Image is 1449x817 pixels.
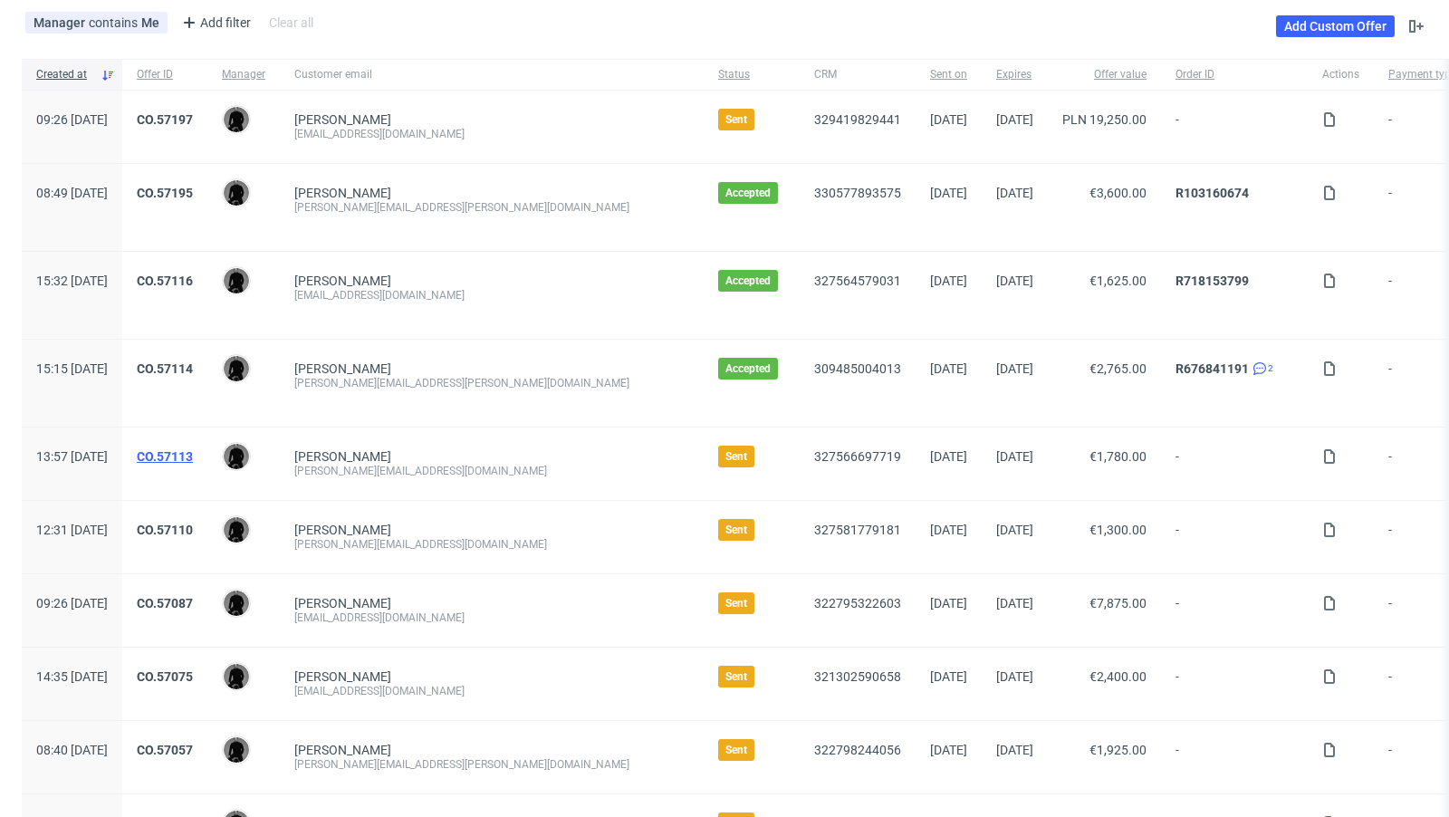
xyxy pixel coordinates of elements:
span: [DATE] [930,743,967,757]
a: [PERSON_NAME] [294,361,391,376]
img: Dawid Urbanowicz [224,737,249,763]
span: Sent [725,449,747,464]
div: [PERSON_NAME][EMAIL_ADDRESS][PERSON_NAME][DOMAIN_NAME] [294,757,689,772]
span: Accepted [725,361,771,376]
span: Status [718,67,785,82]
div: Add filter [175,8,254,37]
span: Customer email [294,67,689,82]
a: [PERSON_NAME] [294,186,391,200]
a: CO.57116 [137,274,193,288]
span: Sent [725,743,747,757]
span: €1,300.00 [1089,523,1147,537]
span: - [1176,669,1293,698]
span: Expires [996,67,1033,82]
span: €7,875.00 [1089,596,1147,610]
a: CO.57057 [137,743,193,757]
span: 15:15 [DATE] [36,361,108,376]
a: [PERSON_NAME] [294,743,391,757]
a: CO.57114 [137,361,193,376]
img: Dawid Urbanowicz [224,664,249,689]
span: €2,400.00 [1089,669,1147,684]
a: R103160674 [1176,186,1249,200]
span: [DATE] [996,112,1033,127]
span: [DATE] [996,523,1033,537]
a: CO.57110 [137,523,193,537]
div: [PERSON_NAME][EMAIL_ADDRESS][PERSON_NAME][DOMAIN_NAME] [294,376,689,390]
div: [EMAIL_ADDRESS][DOMAIN_NAME] [294,127,689,141]
a: 2 [1249,361,1273,376]
a: 321302590658 [814,669,901,684]
a: R718153799 [1176,274,1249,288]
span: Sent [725,596,747,610]
span: [DATE] [930,361,967,376]
span: Actions [1322,67,1359,82]
span: CRM [814,67,901,82]
a: 322795322603 [814,596,901,610]
a: 327564579031 [814,274,901,288]
img: Dawid Urbanowicz [224,107,249,132]
span: 08:40 [DATE] [36,743,108,757]
span: 13:57 [DATE] [36,449,108,464]
span: Accepted [725,186,771,200]
span: 15:32 [DATE] [36,274,108,288]
a: CO.57087 [137,596,193,610]
span: [DATE] [996,449,1033,464]
span: Manager [34,15,89,30]
div: [PERSON_NAME][EMAIL_ADDRESS][DOMAIN_NAME] [294,464,689,478]
a: R676841191 [1176,361,1249,376]
span: contains [89,15,141,30]
a: Add Custom Offer [1276,15,1395,37]
span: [DATE] [996,596,1033,610]
span: Manager [222,67,265,82]
span: €1,780.00 [1089,449,1147,464]
img: Dawid Urbanowicz [224,268,249,293]
span: Offer ID [137,67,193,82]
a: 322798244056 [814,743,901,757]
img: Dawid Urbanowicz [224,444,249,469]
span: [DATE] [996,186,1033,200]
span: Offer value [1062,67,1147,82]
span: [DATE] [996,669,1033,684]
span: Created at [36,67,93,82]
span: 09:26 [DATE] [36,112,108,127]
span: 09:26 [DATE] [36,596,108,610]
div: [PERSON_NAME][EMAIL_ADDRESS][PERSON_NAME][DOMAIN_NAME] [294,200,689,215]
img: Dawid Urbanowicz [224,356,249,381]
div: Clear all [265,10,317,35]
span: [DATE] [930,523,967,537]
a: 329419829441 [814,112,901,127]
img: Dawid Urbanowicz [224,180,249,206]
img: Dawid Urbanowicz [224,591,249,616]
span: 12:31 [DATE] [36,523,108,537]
div: [EMAIL_ADDRESS][DOMAIN_NAME] [294,684,689,698]
span: 08:49 [DATE] [36,186,108,200]
img: Dawid Urbanowicz [224,517,249,543]
a: [PERSON_NAME] [294,523,391,537]
span: - [1176,743,1293,772]
span: [DATE] [996,361,1033,376]
span: [DATE] [930,449,967,464]
div: [EMAIL_ADDRESS][DOMAIN_NAME] [294,288,689,303]
span: [DATE] [930,186,967,200]
span: Sent [725,669,747,684]
a: CO.57197 [137,112,193,127]
a: 330577893575 [814,186,901,200]
span: Sent on [930,67,967,82]
a: CO.57195 [137,186,193,200]
span: €1,625.00 [1089,274,1147,288]
a: 327581779181 [814,523,901,537]
a: 327566697719 [814,449,901,464]
span: [DATE] [996,743,1033,757]
span: €3,600.00 [1089,186,1147,200]
span: Order ID [1176,67,1293,82]
div: Me [141,15,159,30]
a: 309485004013 [814,361,901,376]
a: CO.57113 [137,449,193,464]
div: [PERSON_NAME][EMAIL_ADDRESS][DOMAIN_NAME] [294,537,689,552]
span: - [1176,449,1293,478]
span: €1,925.00 [1089,743,1147,757]
div: [EMAIL_ADDRESS][DOMAIN_NAME] [294,610,689,625]
span: [DATE] [930,669,967,684]
span: 2 [1268,361,1273,376]
span: Accepted [725,274,771,288]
